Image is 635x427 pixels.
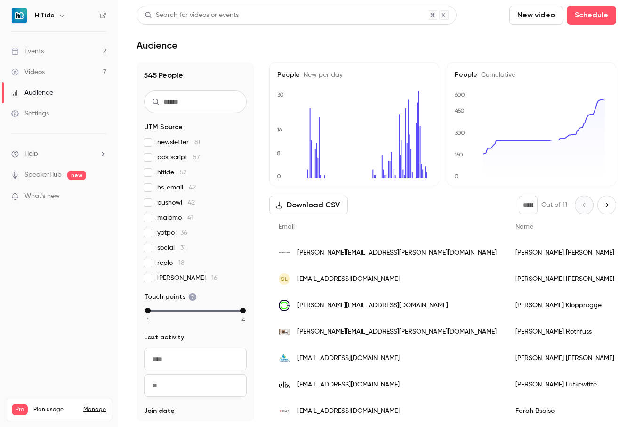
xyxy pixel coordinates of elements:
span: malomo [157,213,193,222]
span: [PERSON_NAME] [157,273,217,283]
img: HiTide [12,8,27,23]
span: Pro [12,404,28,415]
span: [PERSON_NAME][EMAIL_ADDRESS][DOMAIN_NAME] [297,301,448,311]
span: 31 [180,245,186,251]
img: portlandleathergoods.com [279,252,290,254]
span: new [67,171,86,180]
span: replo [157,258,185,268]
span: New per day [300,72,343,78]
a: Manage [83,406,106,413]
span: UTM Source [144,123,183,132]
div: Settings [11,109,49,118]
text: 30 [277,91,284,98]
text: 0 [454,173,458,180]
input: From [144,348,247,370]
span: 1 [147,316,149,324]
span: yotpo [157,228,187,238]
li: help-dropdown-opener [11,149,106,159]
span: postscript [157,153,200,162]
span: 16 [211,275,217,281]
div: max [240,308,246,313]
span: 81 [194,139,200,146]
span: Touch points [144,292,197,302]
button: Download CSV [269,196,348,214]
span: Name [515,223,533,230]
span: pushowl [157,198,195,207]
span: Plan usage [33,406,78,413]
span: newsletter [157,138,200,147]
span: SL [281,275,288,283]
h5: People [455,70,609,80]
span: 42 [188,199,195,206]
span: 36 [180,230,187,236]
text: 16 [277,126,282,133]
span: [EMAIL_ADDRESS][DOMAIN_NAME] [297,353,400,363]
input: To [144,374,247,397]
span: hitide [157,168,186,177]
span: What's new [24,191,60,201]
span: 4 [241,316,245,324]
img: tcgroup.com [279,300,290,311]
text: 8 [277,150,281,156]
h1: 545 People [144,70,247,81]
span: 41 [187,214,193,221]
span: Join date [144,406,175,416]
span: [EMAIL_ADDRESS][DOMAIN_NAME] [297,406,400,416]
span: Last activity [144,333,184,342]
h5: People [277,70,431,80]
iframe: Noticeable Trigger [95,192,106,201]
span: [EMAIL_ADDRESS][DOMAIN_NAME] [297,380,400,390]
div: Events [11,47,44,56]
span: 42 [189,184,196,191]
span: 18 [178,260,185,266]
p: Out of 11 [541,200,567,210]
span: hs_email [157,183,196,192]
a: SpeakerHub [24,170,62,180]
img: casualchicboutique.com [279,329,290,335]
text: 150 [454,151,463,158]
span: social [157,243,186,253]
button: New video [509,6,563,25]
div: Search for videos or events [145,10,239,20]
h6: HiTide [35,11,55,20]
img: kalaredlight.com [279,405,290,417]
span: [PERSON_NAME][EMAIL_ADDRESS][PERSON_NAME][DOMAIN_NAME] [297,248,497,258]
div: Audience [11,88,53,98]
span: [EMAIL_ADDRESS][DOMAIN_NAME] [297,274,400,284]
button: Next page [597,196,616,214]
span: Cumulative [477,72,515,78]
span: 52 [180,169,186,176]
text: 0 [277,173,281,180]
span: 57 [193,154,200,161]
img: elixhealing.com [279,379,290,390]
span: Help [24,149,38,159]
button: Schedule [567,6,616,25]
text: 600 [454,91,465,98]
text: 450 [455,107,465,114]
span: Email [279,223,295,230]
img: espwaterproducts.com [279,353,290,364]
text: 300 [455,130,465,136]
div: Videos [11,67,45,77]
h1: Audience [137,40,177,51]
span: [PERSON_NAME][EMAIL_ADDRESS][PERSON_NAME][DOMAIN_NAME] [297,327,497,337]
div: min [145,308,151,313]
